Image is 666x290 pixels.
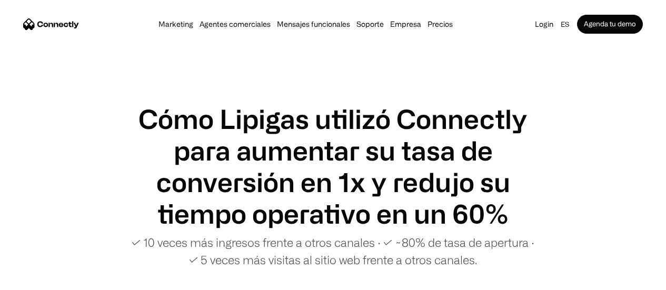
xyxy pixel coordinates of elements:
[11,271,63,286] aside: Language selected: Español
[532,17,556,32] a: Login
[196,20,274,28] a: Agentes comerciales
[155,20,196,28] a: Marketing
[390,17,421,32] div: Empresa
[556,17,577,32] div: es
[274,20,353,28] a: Mensajes funcionales
[126,103,540,229] h1: Cómo Lipigas utilizó Connectly para aumentar su tasa de conversión en 1x y redujo su tiempo opera...
[23,16,79,32] a: home
[21,272,63,286] ul: Language list
[424,20,456,28] a: Precios
[387,17,424,32] div: Empresa
[126,234,540,268] p: ✓ 10 veces más ingresos frente a otros canales ∙ ✓ ~80% de tasa de apertura ∙ ✓ 5 veces más visit...
[561,17,569,32] div: es
[353,20,387,28] a: Soporte
[577,15,643,34] a: Agenda tu demo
